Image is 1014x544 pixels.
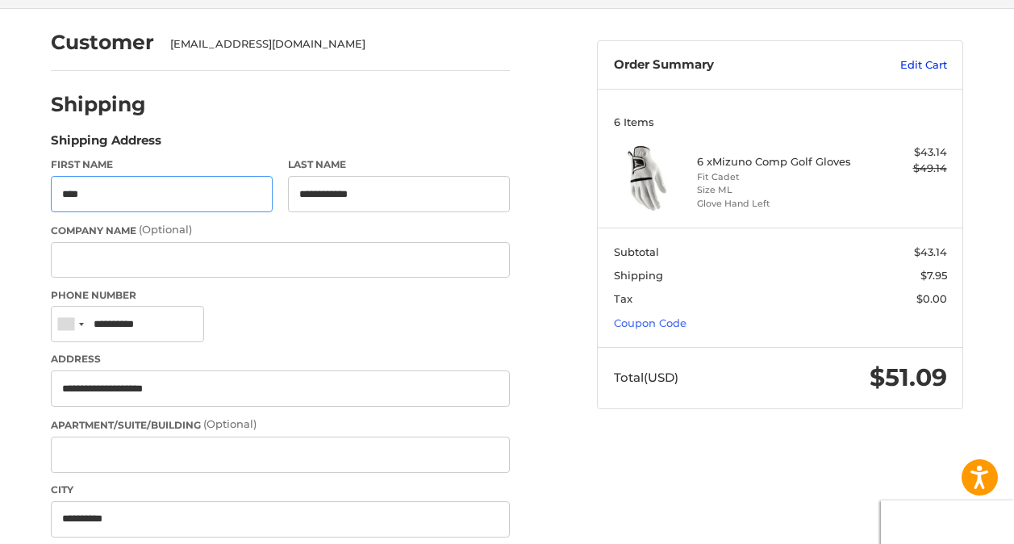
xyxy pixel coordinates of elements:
span: $43.14 [914,245,947,258]
span: Tax [614,292,632,305]
label: Address [51,352,510,366]
label: Company Name [51,222,510,238]
li: Glove Hand Left [697,197,860,211]
small: (Optional) [139,223,192,236]
h4: 6 x Mizuno Comp Golf Gloves [697,155,860,168]
div: $43.14 [863,144,946,161]
a: Coupon Code [614,316,686,329]
label: Last Name [288,157,510,172]
iframe: Google Customer Reviews [881,500,1014,544]
h3: 6 Items [614,115,947,128]
div: $49.14 [863,161,946,177]
label: Phone Number [51,288,510,303]
a: Edit Cart [841,57,947,73]
label: Apartment/Suite/Building [51,416,510,433]
span: $7.95 [920,269,947,282]
span: Subtotal [614,245,659,258]
h2: Shipping [51,92,146,117]
span: Shipping [614,269,663,282]
li: Fit Cadet [697,170,860,184]
legend: Shipping Address [51,132,161,157]
label: City [51,483,510,497]
label: First Name [51,157,273,172]
h2: Customer [51,30,154,55]
span: $0.00 [916,292,947,305]
span: Total (USD) [614,370,678,385]
li: Size ML [697,183,860,197]
small: (Optional) [203,417,257,430]
span: $51.09 [870,362,947,392]
h3: Order Summary [614,57,841,73]
div: [EMAIL_ADDRESS][DOMAIN_NAME] [170,36,494,52]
